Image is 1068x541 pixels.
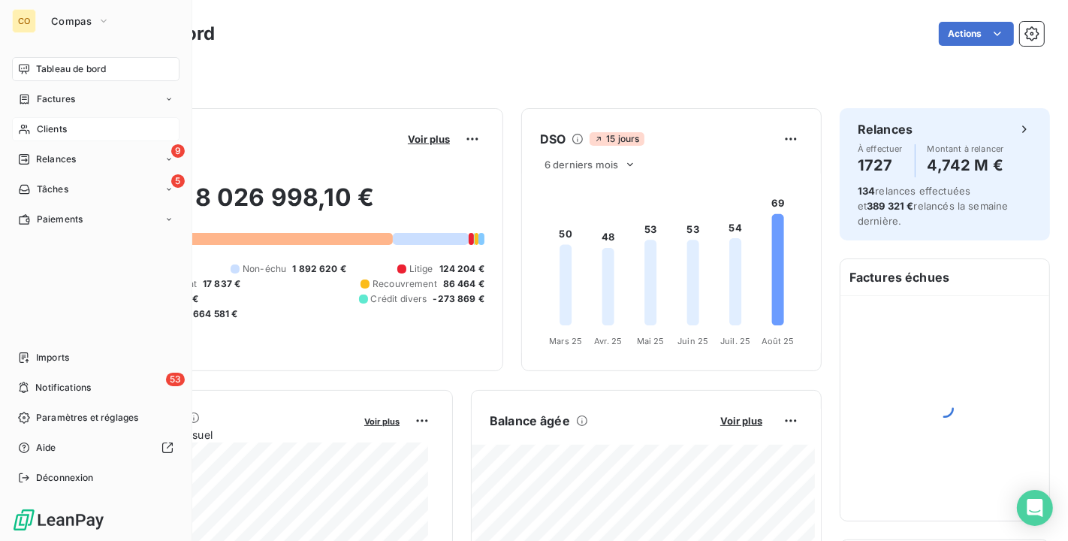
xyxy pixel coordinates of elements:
[12,406,180,430] a: Paramètres et réglages
[1017,490,1053,526] div: Open Intercom Messenger
[12,346,180,370] a: Imports
[443,277,484,291] span: 86 464 €
[939,22,1014,46] button: Actions
[166,373,185,386] span: 53
[403,132,454,146] button: Voir plus
[637,336,665,346] tspan: Mai 25
[35,381,91,394] span: Notifications
[720,336,750,346] tspan: Juil. 25
[171,144,185,158] span: 9
[12,9,36,33] div: CO
[12,508,105,532] img: Logo LeanPay
[858,153,903,177] h4: 1727
[36,62,106,76] span: Tableau de bord
[36,441,56,455] span: Aide
[12,177,180,201] a: 5Tâches
[549,336,582,346] tspan: Mars 25
[371,292,427,306] span: Crédit divers
[677,336,708,346] tspan: Juin 25
[409,262,433,276] span: Litige
[594,336,622,346] tspan: Avr. 25
[858,120,913,138] h6: Relances
[37,183,68,196] span: Tâches
[540,130,566,148] h6: DSO
[928,144,1004,153] span: Montant à relancer
[408,133,450,145] span: Voir plus
[867,200,913,212] span: 389 321 €
[189,307,238,321] span: -664 581 €
[716,414,767,428] button: Voir plus
[439,262,484,276] span: 124 204 €
[37,122,67,136] span: Clients
[12,117,180,141] a: Clients
[928,153,1004,177] h4: 4,742 M €
[364,416,400,427] span: Voir plus
[36,351,69,364] span: Imports
[243,262,286,276] span: Non-échu
[36,153,76,166] span: Relances
[85,427,354,443] span: Chiffre d'affaires mensuel
[36,411,138,425] span: Paramètres et réglages
[12,436,180,460] a: Aide
[840,259,1049,295] h6: Factures échues
[85,183,484,228] h2: 8 026 998,10 €
[858,185,1009,227] span: relances effectuées et relancés la semaine dernière.
[12,57,180,81] a: Tableau de bord
[762,336,795,346] tspan: Août 25
[433,292,485,306] span: -273 869 €
[858,185,875,197] span: 134
[51,15,92,27] span: Compas
[373,277,437,291] span: Recouvrement
[360,414,404,428] button: Voir plus
[203,277,240,291] span: 17 837 €
[171,174,185,188] span: 5
[36,471,94,485] span: Déconnexion
[490,412,570,430] h6: Balance âgée
[858,144,903,153] span: À effectuer
[12,207,180,231] a: Paiements
[590,132,644,146] span: 15 jours
[37,92,75,106] span: Factures
[545,159,618,171] span: 6 derniers mois
[720,415,762,427] span: Voir plus
[12,87,180,111] a: Factures
[37,213,83,226] span: Paiements
[292,262,346,276] span: 1 892 620 €
[12,147,180,171] a: 9Relances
